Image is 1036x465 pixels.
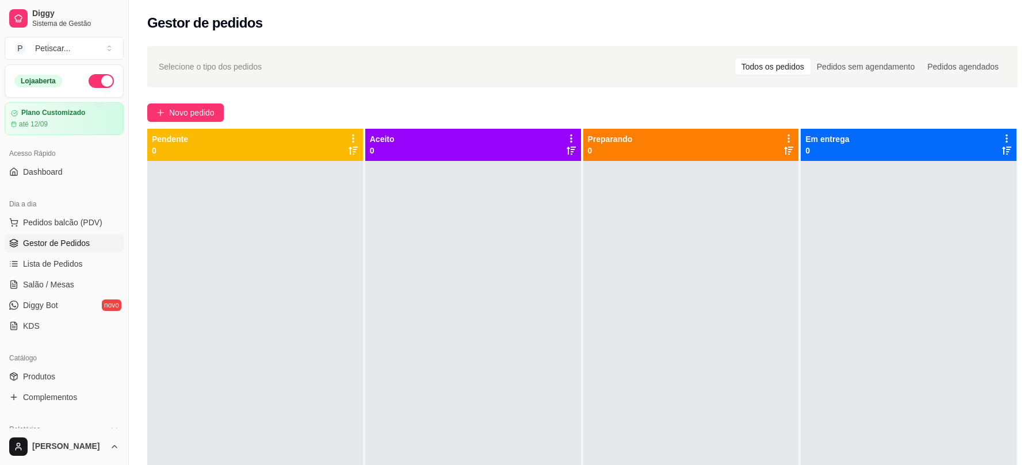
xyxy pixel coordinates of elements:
[5,102,124,135] a: Plano Customizadoaté 12/09
[5,144,124,163] div: Acesso Rápido
[921,59,1005,75] div: Pedidos agendados
[5,195,124,213] div: Dia a dia
[370,133,395,145] p: Aceito
[23,371,55,382] span: Produtos
[14,75,62,87] div: Loja aberta
[23,166,63,178] span: Dashboard
[147,14,263,32] h2: Gestor de pedidos
[5,317,124,335] a: KDS
[23,217,102,228] span: Pedidos balcão (PDV)
[805,145,849,156] p: 0
[23,258,83,270] span: Lista de Pedidos
[5,163,124,181] a: Dashboard
[811,59,921,75] div: Pedidos sem agendamento
[735,59,811,75] div: Todos os pedidos
[23,320,40,332] span: KDS
[147,103,224,122] button: Novo pedido
[9,425,40,434] span: Relatórios
[23,299,58,311] span: Diggy Bot
[152,133,188,145] p: Pendente
[5,234,124,252] a: Gestor de Pedidos
[805,133,849,145] p: Em entrega
[5,388,124,406] a: Complementos
[169,106,215,119] span: Novo pedido
[89,74,114,88] button: Alterar Status
[32,19,119,28] span: Sistema de Gestão
[5,296,124,314] a: Diggy Botnovo
[588,145,633,156] p: 0
[32,9,119,19] span: Diggy
[32,441,105,452] span: [PERSON_NAME]
[5,255,124,273] a: Lista de Pedidos
[19,120,48,129] article: até 12/09
[5,349,124,367] div: Catálogo
[5,275,124,294] a: Salão / Mesas
[152,145,188,156] p: 0
[5,367,124,386] a: Produtos
[5,213,124,232] button: Pedidos balcão (PDV)
[5,433,124,460] button: [PERSON_NAME]
[23,279,74,290] span: Salão / Mesas
[23,237,90,249] span: Gestor de Pedidos
[21,109,85,117] article: Plano Customizado
[14,43,26,54] span: P
[35,43,70,54] div: Petiscar ...
[156,109,165,117] span: plus
[23,391,77,403] span: Complementos
[5,37,124,60] button: Select a team
[159,60,262,73] span: Selecione o tipo dos pedidos
[588,133,633,145] p: Preparando
[370,145,395,156] p: 0
[5,5,124,32] a: DiggySistema de Gestão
